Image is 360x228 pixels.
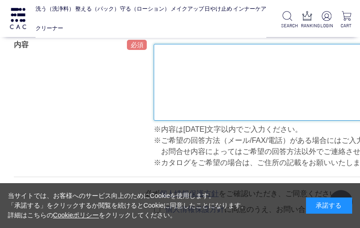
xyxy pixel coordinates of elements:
[8,191,248,220] div: 当サイトでは、お客様へのサービス向上のためにCookieを使用します。 「承諾する」をクリックするか閲覧を続けるとCookieに同意したことになります。 詳細はこちらの をクリックしてください。
[9,8,27,29] img: logo
[36,18,63,38] a: クリーナー
[340,11,353,29] a: CART
[340,22,353,29] p: CART
[281,22,294,29] p: SEARCH
[301,11,313,29] a: RANKING
[14,41,29,49] label: 内容
[320,22,333,29] p: LOGIN
[320,11,333,29] a: LOGIN
[301,22,313,29] p: RANKING
[306,197,352,214] div: 承諾する
[281,11,294,29] a: SEARCH
[53,211,99,219] a: Cookieポリシー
